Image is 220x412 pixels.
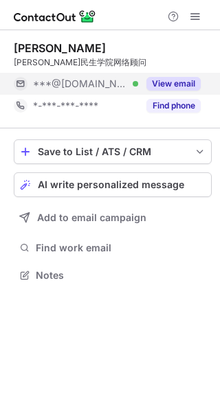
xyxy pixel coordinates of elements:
button: Add to email campaign [14,205,212,230]
button: Notes [14,266,212,285]
div: [PERSON_NAME] [14,41,106,55]
span: ***@[DOMAIN_NAME] [33,78,128,90]
button: Reveal Button [146,77,201,91]
span: Add to email campaign [37,212,146,223]
button: Find work email [14,238,212,257]
span: Find work email [36,242,206,254]
span: AI write personalized message [38,179,184,190]
span: Notes [36,269,206,282]
button: AI write personalized message [14,172,212,197]
img: ContactOut v5.3.10 [14,8,96,25]
div: Save to List / ATS / CRM [38,146,188,157]
button: Reveal Button [146,99,201,113]
button: save-profile-one-click [14,139,212,164]
div: [PERSON_NAME]民生学院网络顾问 [14,56,212,69]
